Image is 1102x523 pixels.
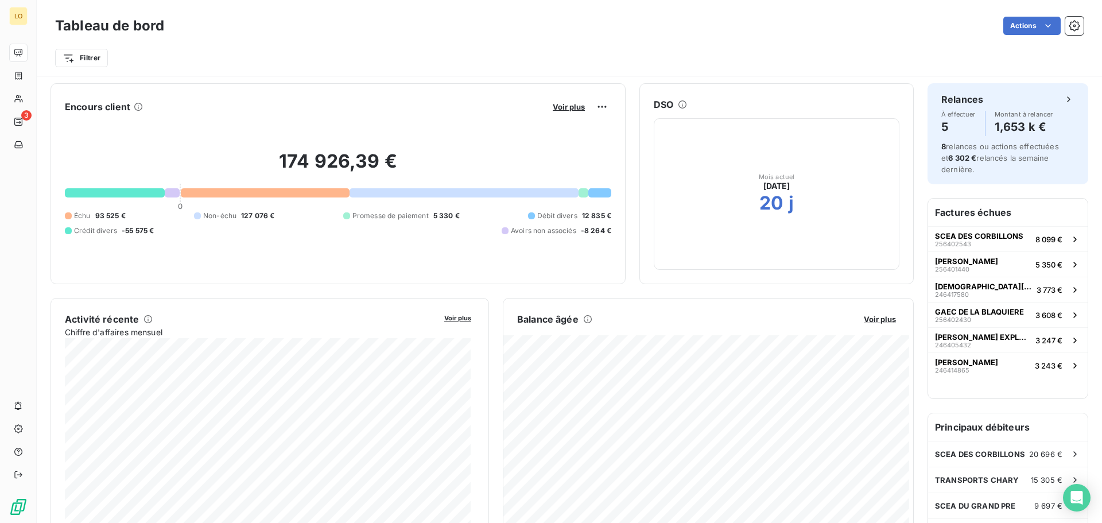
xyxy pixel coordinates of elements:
[1034,501,1062,510] span: 9 697 €
[935,257,998,266] span: [PERSON_NAME]
[935,475,1019,485] span: TRANSPORTS CHARY
[65,326,436,338] span: Chiffre d'affaires mensuel
[444,314,471,322] span: Voir plus
[935,342,971,348] span: 246405432
[549,102,588,112] button: Voir plus
[864,315,896,324] span: Voir plus
[941,118,976,136] h4: 5
[935,332,1031,342] span: [PERSON_NAME] EXPLOITATION AGRICOLE
[1035,336,1062,345] span: 3 247 €
[55,49,108,67] button: Filtrer
[1031,475,1062,485] span: 15 305 €
[1029,450,1062,459] span: 20 696 €
[1035,260,1062,269] span: 5 350 €
[941,111,976,118] span: À effectuer
[935,367,969,374] span: 246414865
[928,302,1088,327] button: GAEC DE LA BLAQUIERE2564024303 608 €
[441,312,475,323] button: Voir plus
[203,211,236,221] span: Non-échu
[935,241,971,247] span: 256402543
[941,92,983,106] h6: Relances
[1035,361,1062,370] span: 3 243 €
[1037,285,1062,295] span: 3 773 €
[65,312,139,326] h6: Activité récente
[352,211,429,221] span: Promesse de paiement
[1035,311,1062,320] span: 3 608 €
[995,118,1053,136] h4: 1,653 k €
[935,316,971,323] span: 256402430
[1035,235,1062,244] span: 8 099 €
[759,192,783,215] h2: 20
[537,211,577,221] span: Débit divers
[581,226,611,236] span: -8 264 €
[95,211,126,221] span: 93 525 €
[55,16,164,36] h3: Tableau de bord
[789,192,794,215] h2: j
[928,251,1088,277] button: [PERSON_NAME]2564014405 350 €
[21,110,32,121] span: 3
[517,312,579,326] h6: Balance âgée
[74,211,91,221] span: Échu
[935,231,1023,241] span: SCEA DES CORBILLONS
[928,199,1088,226] h6: Factures échues
[928,327,1088,352] button: [PERSON_NAME] EXPLOITATION AGRICOLE2464054323 247 €
[935,358,998,367] span: [PERSON_NAME]
[511,226,576,236] span: Avoirs non associés
[860,314,899,324] button: Voir plus
[995,111,1053,118] span: Montant à relancer
[759,173,795,180] span: Mois actuel
[9,498,28,516] img: Logo LeanPay
[65,150,611,184] h2: 174 926,39 €
[582,211,611,221] span: 12 835 €
[928,277,1088,302] button: [DEMOGRAPHIC_DATA][PERSON_NAME] HELDER2464175803 773 €
[935,307,1024,316] span: GAEC DE LA BLAQUIERE
[65,100,130,114] h6: Encours client
[241,211,274,221] span: 127 076 €
[948,153,976,162] span: 6 302 €
[928,226,1088,251] button: SCEA DES CORBILLONS2564025438 099 €
[1063,484,1091,512] div: Open Intercom Messenger
[1003,17,1061,35] button: Actions
[935,450,1025,459] span: SCEA DES CORBILLONS
[935,266,969,273] span: 256401440
[941,142,1059,174] span: relances ou actions effectuées et relancés la semaine dernière.
[433,211,460,221] span: 5 330 €
[553,102,585,111] span: Voir plus
[935,501,1016,510] span: SCEA DU GRAND PRE
[941,142,946,151] span: 8
[178,202,183,211] span: 0
[935,282,1032,291] span: [DEMOGRAPHIC_DATA][PERSON_NAME] HELDER
[9,7,28,25] div: LO
[935,291,969,298] span: 246417580
[122,226,154,236] span: -55 575 €
[654,98,673,111] h6: DSO
[928,352,1088,378] button: [PERSON_NAME]2464148653 243 €
[763,180,790,192] span: [DATE]
[928,413,1088,441] h6: Principaux débiteurs
[74,226,117,236] span: Crédit divers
